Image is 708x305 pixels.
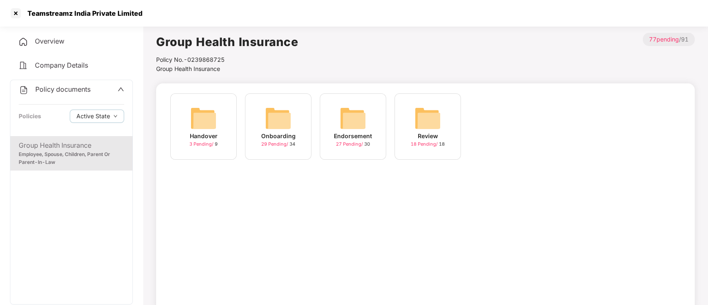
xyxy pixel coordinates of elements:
h1: Group Health Insurance [156,33,298,51]
p: / 91 [643,33,695,46]
div: 9 [189,141,218,148]
span: 77 pending [649,36,679,43]
span: Active State [76,112,110,121]
div: Review [418,132,438,141]
span: 18 Pending / [411,141,439,147]
div: 18 [411,141,445,148]
img: svg+xml;base64,PHN2ZyB4bWxucz0iaHR0cDovL3d3dy53My5vcmcvMjAwMC9zdmciIHdpZHRoPSI2NCIgaGVpZ2h0PSI2NC... [190,105,217,132]
img: svg+xml;base64,PHN2ZyB4bWxucz0iaHR0cDovL3d3dy53My5vcmcvMjAwMC9zdmciIHdpZHRoPSIyNCIgaGVpZ2h0PSIyNC... [19,85,29,95]
div: 30 [336,141,370,148]
img: svg+xml;base64,PHN2ZyB4bWxucz0iaHR0cDovL3d3dy53My5vcmcvMjAwMC9zdmciIHdpZHRoPSI2NCIgaGVpZ2h0PSI2NC... [340,105,366,132]
img: svg+xml;base64,PHN2ZyB4bWxucz0iaHR0cDovL3d3dy53My5vcmcvMjAwMC9zdmciIHdpZHRoPSI2NCIgaGVpZ2h0PSI2NC... [414,105,441,132]
div: Policies [19,112,41,121]
div: Onboarding [261,132,296,141]
div: Teamstreamz India Private Limited [22,9,142,17]
span: Group Health Insurance [156,65,220,72]
span: Overview [35,37,64,45]
button: Active Statedown [70,110,124,123]
span: down [113,114,118,119]
img: svg+xml;base64,PHN2ZyB4bWxucz0iaHR0cDovL3d3dy53My5vcmcvMjAwMC9zdmciIHdpZHRoPSI2NCIgaGVpZ2h0PSI2NC... [265,105,292,132]
div: Handover [190,132,218,141]
span: 27 Pending / [336,141,364,147]
span: Policy documents [35,85,91,93]
div: Endorsement [334,132,372,141]
div: Employee, Spouse, Children, Parent Or Parent-In-Law [19,151,124,166]
div: Group Health Insurance [19,140,124,151]
div: Policy No.- 0239868725 [156,55,298,64]
span: Company Details [35,61,88,69]
img: svg+xml;base64,PHN2ZyB4bWxucz0iaHR0cDovL3d3dy53My5vcmcvMjAwMC9zdmciIHdpZHRoPSIyNCIgaGVpZ2h0PSIyNC... [18,37,28,47]
img: svg+xml;base64,PHN2ZyB4bWxucz0iaHR0cDovL3d3dy53My5vcmcvMjAwMC9zdmciIHdpZHRoPSIyNCIgaGVpZ2h0PSIyNC... [18,61,28,71]
div: 34 [261,141,295,148]
span: up [118,86,124,93]
span: 3 Pending / [189,141,215,147]
span: 29 Pending / [261,141,289,147]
